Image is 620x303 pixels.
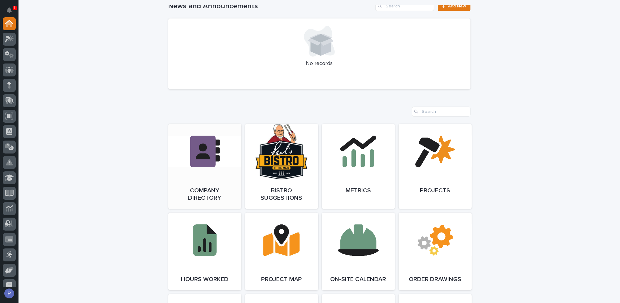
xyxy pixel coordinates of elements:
[245,124,318,209] a: Bistro Suggestions
[3,287,16,300] button: users-avatar
[3,4,16,17] button: Notifications
[399,213,472,290] a: Order Drawings
[448,4,466,8] span: Add New
[322,124,395,209] a: Metrics
[168,213,241,290] a: Hours Worked
[176,60,463,67] p: No records
[412,107,470,117] input: Search
[168,124,241,209] a: Company Directory
[376,1,434,11] input: Search
[245,213,318,290] a: Project Map
[438,1,470,11] a: Add New
[168,2,373,11] h1: News and Announcements
[8,7,16,17] div: Notifications1
[14,6,16,10] p: 1
[399,124,472,209] a: Projects
[322,213,395,290] a: On-Site Calendar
